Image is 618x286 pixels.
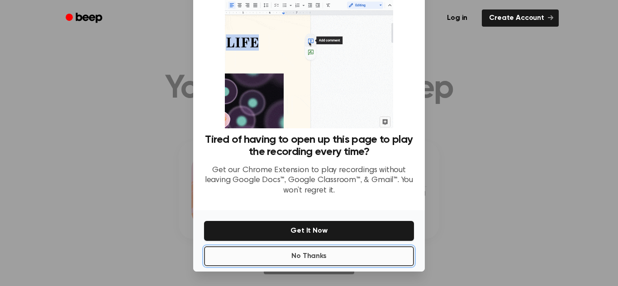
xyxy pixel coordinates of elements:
h3: Tired of having to open up this page to play the recording every time? [204,134,414,158]
a: Beep [59,9,110,27]
button: No Thanks [204,246,414,266]
a: Create Account [482,9,559,27]
button: Get It Now [204,221,414,241]
p: Get our Chrome Extension to play recordings without leaving Google Docs™, Google Classroom™, & Gm... [204,165,414,196]
a: Log in [438,8,476,28]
